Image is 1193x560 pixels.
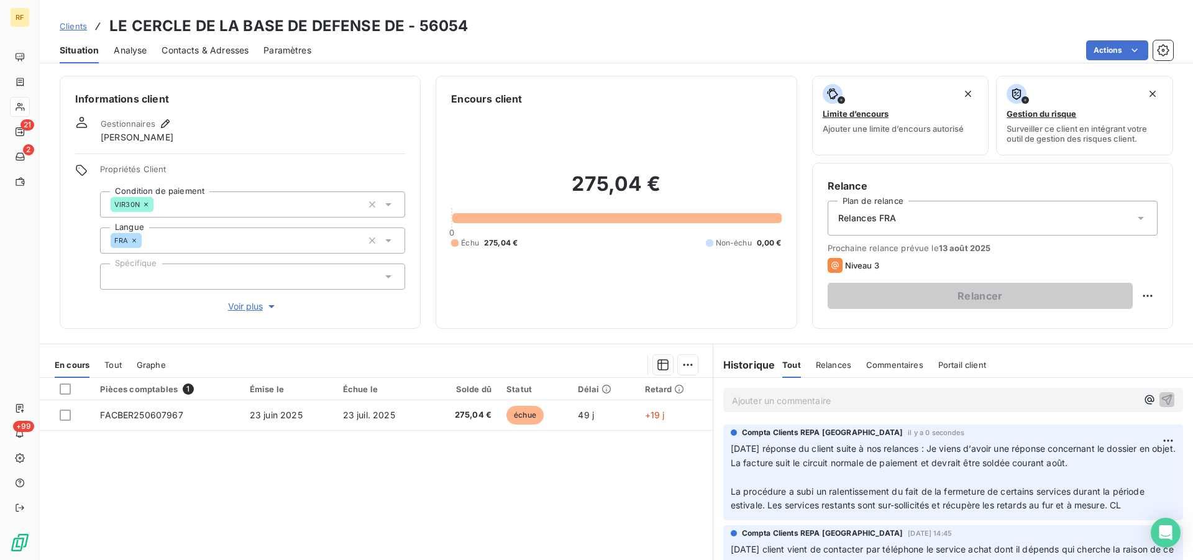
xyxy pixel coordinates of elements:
span: En cours [55,360,89,370]
div: Délai [578,384,629,394]
span: [PERSON_NAME] [101,131,173,144]
span: échue [506,406,544,425]
span: Commentaires [866,360,923,370]
span: FACBER250607967 [100,410,183,420]
div: Solde dû [435,384,491,394]
span: Contacts & Adresses [162,44,249,57]
h2: 275,04 € [451,172,781,209]
img: Logo LeanPay [10,533,30,553]
span: Voir plus [228,300,278,313]
span: [DATE] 14:45 [908,530,952,537]
span: Gestionnaires [101,119,155,129]
span: Graphe [137,360,166,370]
h6: Encours client [451,91,522,106]
span: FRA [114,237,128,244]
span: Paramètres [263,44,311,57]
span: 1 [183,383,194,395]
span: il y a 0 secondes [908,429,964,436]
span: 0,00 € [757,237,782,249]
span: 13 août 2025 [939,243,991,253]
input: Ajouter une valeur [153,199,163,210]
span: +99 [13,421,34,432]
span: Portail client [938,360,986,370]
h6: Informations client [75,91,405,106]
input: Ajouter une valeur [142,235,152,246]
button: Actions [1086,40,1148,60]
span: 23 juin 2025 [250,410,303,420]
h6: Relance [828,178,1158,193]
span: Relances FRA [838,212,897,224]
span: 21 [21,119,34,131]
span: 2 [23,144,34,155]
span: 23 juil. 2025 [343,410,395,420]
a: Clients [60,20,87,32]
button: Voir plus [100,300,405,313]
span: +19 j [645,410,665,420]
div: Retard [645,384,705,394]
span: Niveau 3 [845,260,879,270]
span: Gestion du risque [1007,109,1076,119]
span: [DATE] réponse du client suite à nos relances : Je viens d’avoir une réponse concernant le dossie... [731,443,1178,468]
span: Tout [782,360,801,370]
span: Prochaine relance prévue le [828,243,1158,253]
span: La procédure a subi un ralentissement du fait de la fermeture de certains services durant la péri... [731,486,1147,511]
span: Non-échu [716,237,752,249]
button: Relancer [828,283,1133,309]
span: Surveiller ce client en intégrant votre outil de gestion des risques client. [1007,124,1163,144]
span: Compta Clients REPA [GEOGRAPHIC_DATA] [742,528,903,539]
a: 2 [10,147,29,167]
span: Relances [816,360,851,370]
h3: LE CERCLE DE LA BASE DE DEFENSE DE - 56054 [109,15,468,37]
span: Situation [60,44,99,57]
span: 0 [449,227,454,237]
div: Open Intercom Messenger [1151,518,1181,548]
span: Échu [461,237,479,249]
h6: Historique [713,357,775,372]
span: 49 j [578,410,594,420]
div: Émise le [250,384,328,394]
button: Gestion du risqueSurveiller ce client en intégrant votre outil de gestion des risques client. [996,76,1173,155]
button: Limite d’encoursAjouter une limite d’encours autorisé [812,76,989,155]
span: Propriétés Client [100,164,405,181]
div: Échue le [343,384,421,394]
span: Limite d’encours [823,109,889,119]
span: 275,04 € [435,409,491,421]
span: VIR30N [114,201,140,208]
span: Clients [60,21,87,31]
div: RF [10,7,30,27]
div: Statut [506,384,563,394]
span: 275,04 € [484,237,518,249]
div: Pièces comptables [100,383,234,395]
input: Ajouter une valeur [111,271,121,282]
span: Tout [104,360,122,370]
a: 21 [10,122,29,142]
span: Analyse [114,44,147,57]
span: Ajouter une limite d’encours autorisé [823,124,964,134]
span: Compta Clients REPA [GEOGRAPHIC_DATA] [742,427,903,438]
